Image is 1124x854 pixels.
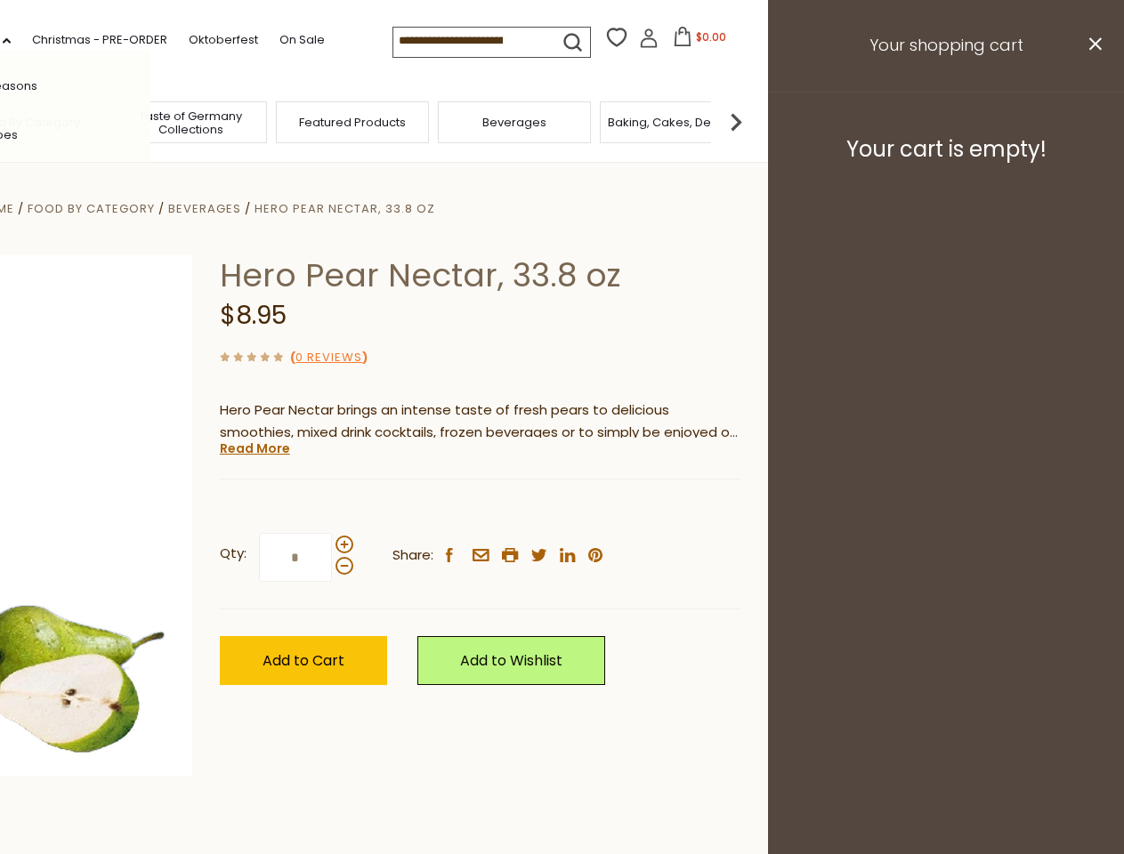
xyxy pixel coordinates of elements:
[417,636,605,685] a: Add to Wishlist
[220,439,290,457] a: Read More
[392,544,433,567] span: Share:
[189,30,258,50] a: Oktoberfest
[119,109,262,136] a: Taste of Germany Collections
[168,200,241,217] a: Beverages
[220,543,247,565] strong: Qty:
[482,116,546,129] a: Beverages
[220,298,287,333] span: $8.95
[290,349,368,366] span: ( )
[220,399,740,444] p: Hero Pear Nectar brings an intense taste of fresh pears to delicious smoothies, mixed drink cockt...
[718,104,754,140] img: next arrow
[295,349,362,367] a: 0 Reviews
[696,29,726,44] span: $0.00
[299,116,406,129] a: Featured Products
[608,116,746,129] a: Baking, Cakes, Desserts
[32,30,167,50] a: Christmas - PRE-ORDER
[255,200,435,217] a: Hero Pear Nectar, 33.8 oz
[263,650,344,671] span: Add to Cart
[790,136,1102,163] h3: Your cart is empty!
[662,27,738,53] button: $0.00
[220,636,387,685] button: Add to Cart
[220,255,740,295] h1: Hero Pear Nectar, 33.8 oz
[259,533,332,582] input: Qty:
[28,200,155,217] a: Food By Category
[279,30,325,50] a: On Sale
